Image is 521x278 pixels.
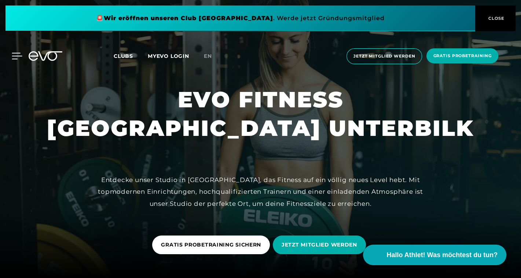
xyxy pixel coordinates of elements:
[353,53,415,59] span: Jetzt Mitglied werden
[47,85,474,142] h1: EVO FITNESS [GEOGRAPHIC_DATA] UNTERBILK
[152,230,273,260] a: GRATIS PROBETRAINING SICHERN
[344,48,424,64] a: Jetzt Mitglied werden
[161,241,261,249] span: GRATIS PROBETRAINING SICHERN
[96,174,426,210] div: Entdecke unser Studio in [GEOGRAPHIC_DATA], das Fitness auf ein völlig neues Level hebt. Mit topm...
[114,52,148,59] a: Clubs
[386,250,498,260] span: Hallo Athlet! Was möchtest du tun?
[363,245,506,265] button: Hallo Athlet! Was möchtest du tun?
[273,230,369,260] a: JETZT MITGLIED WERDEN
[148,53,189,59] a: MYEVO LOGIN
[204,53,212,59] span: en
[114,53,133,59] span: Clubs
[424,48,500,64] a: Gratis Probetraining
[475,5,516,31] button: CLOSE
[487,15,505,22] span: CLOSE
[433,53,492,59] span: Gratis Probetraining
[204,52,221,60] a: en
[282,241,357,249] span: JETZT MITGLIED WERDEN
